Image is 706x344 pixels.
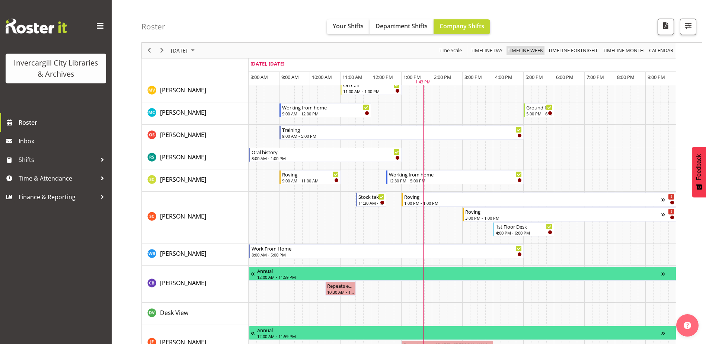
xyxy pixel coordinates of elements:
[556,74,574,80] span: 6:00 PM
[144,46,154,55] button: Previous
[142,169,249,192] td: Samuel Carter resource
[160,86,206,95] a: [PERSON_NAME]
[160,86,206,94] span: [PERSON_NAME]
[143,43,156,58] div: previous period
[327,19,370,34] button: Your Shifts
[438,46,463,55] span: Time Scale
[547,46,599,55] button: Fortnight
[325,281,356,296] div: Chris Broad"s event - Repeats every tuesday - Chris Broad Begin From Tuesday, September 23, 2025 ...
[252,155,400,161] div: 8:00 AM - 1:00 PM
[389,178,522,184] div: 12:30 PM - 5:00 PM
[160,279,206,287] span: [PERSON_NAME]
[465,208,661,215] div: Roving
[327,282,354,289] div: Repeats every [DATE] - [PERSON_NAME]
[547,46,598,55] span: Timeline Fortnight
[684,322,691,329] img: help-xxl-2.png
[281,74,299,80] span: 9:00 AM
[160,249,206,258] span: [PERSON_NAME]
[249,148,402,162] div: Rosie Stather"s event - Oral history Begin From Tuesday, September 23, 2025 at 8:00:00 AM GMT+12:...
[493,222,554,236] div: Serena Casey"s event - 1st Floor Desk Begin From Tuesday, September 23, 2025 at 4:00:00 PM GMT+12...
[160,175,206,184] span: [PERSON_NAME]
[402,192,676,207] div: Serena Casey"s event - Roving Begin From Tuesday, September 23, 2025 at 1:00:00 PM GMT+12:00 Ends...
[157,46,167,55] button: Next
[19,173,97,184] span: Time & Attendance
[602,46,645,55] span: Timeline Month
[312,74,332,80] span: 10:00 AM
[507,46,544,55] button: Timeline Week
[160,212,206,220] span: [PERSON_NAME]
[160,153,206,162] a: [PERSON_NAME]
[356,192,386,207] div: Serena Casey"s event - Stock taking Begin From Tuesday, September 23, 2025 at 11:30:00 AM GMT+12:...
[142,243,249,266] td: Willem Burger resource
[525,74,543,80] span: 5:00 PM
[440,22,484,30] span: Company Shifts
[342,74,362,80] span: 11:00 AM
[389,171,522,178] div: Working from home
[160,130,206,139] a: [PERSON_NAME]
[249,326,676,340] div: Joanne Forbes"s event - Annual Begin From Monday, September 22, 2025 at 12:00:00 AM GMT+12:00 End...
[6,19,67,34] img: Rosterit website logo
[279,125,524,140] div: Olivia Stanley"s event - Training Begin From Tuesday, September 23, 2025 at 9:00:00 AM GMT+12:00 ...
[524,103,554,117] div: Michelle Cunningham"s event - Ground floor Help Desk Begin From Tuesday, September 23, 2025 at 5:...
[463,207,676,222] div: Serena Casey"s event - Roving Begin From Tuesday, September 23, 2025 at 3:00:00 PM GMT+12:00 Ends...
[648,74,665,80] span: 9:00 PM
[249,244,524,258] div: Willem Burger"s event - Work From Home Begin From Tuesday, September 23, 2025 at 8:00:00 AM GMT+1...
[680,19,696,35] button: Filter Shifts
[434,19,490,34] button: Company Shifts
[496,230,552,236] div: 4:00 PM - 6:00 PM
[404,200,661,206] div: 1:00 PM - 1:00 PM
[257,274,661,280] div: 12:00 AM - 11:59 PM
[358,193,384,200] div: Stock taking
[168,43,199,58] div: September 23, 2025
[438,46,463,55] button: Time Scale
[282,126,522,133] div: Training
[160,278,206,287] a: [PERSON_NAME]
[648,46,674,55] span: calendar
[252,148,400,156] div: Oral history
[160,212,206,221] a: [PERSON_NAME]
[252,252,522,258] div: 8:00 AM - 5:00 PM
[282,103,369,111] div: Working from home
[19,136,108,147] span: Inbox
[696,154,702,180] span: Feedback
[648,46,675,55] button: Month
[160,175,206,184] a: [PERSON_NAME]
[142,303,249,325] td: Desk View resource
[160,108,206,117] a: [PERSON_NAME]
[373,74,393,80] span: 12:00 PM
[404,193,661,200] div: Roving
[403,74,421,80] span: 1:00 PM
[19,191,97,203] span: Finance & Reporting
[19,154,97,165] span: Shifts
[250,74,268,80] span: 8:00 AM
[282,133,522,139] div: 9:00 AM - 5:00 PM
[434,74,451,80] span: 2:00 PM
[142,147,249,169] td: Rosie Stather resource
[341,81,402,95] div: Marion van Voornveld"s event - On Call Begin From Tuesday, September 23, 2025 at 11:00:00 AM GMT+...
[507,46,544,55] span: Timeline Week
[470,46,503,55] span: Timeline Day
[343,88,400,94] div: 11:00 AM - 1:00 PM
[602,46,645,55] button: Timeline Month
[257,333,661,339] div: 12:00 AM - 11:59 PM
[252,245,522,252] div: Work From Home
[464,74,482,80] span: 3:00 PM
[282,178,339,184] div: 9:00 AM - 11:00 AM
[160,249,206,258] a: [PERSON_NAME]
[279,170,341,184] div: Samuel Carter"s event - Roving Begin From Tuesday, September 23, 2025 at 9:00:00 AM GMT+12:00 End...
[279,103,371,117] div: Michelle Cunningham"s event - Working from home Begin From Tuesday, September 23, 2025 at 9:00:00...
[257,326,661,334] div: Annual
[142,80,249,102] td: Marion van Voornveld resource
[160,308,188,317] a: Desk View
[170,46,198,55] button: September 2025
[257,267,661,274] div: Annual
[282,111,369,117] div: 9:00 AM - 12:00 PM
[370,19,434,34] button: Department Shifts
[249,267,676,281] div: Chris Broad"s event - Annual Begin From Monday, September 15, 2025 at 12:00:00 AM GMT+12:00 Ends ...
[141,22,165,31] h4: Roster
[386,170,524,184] div: Samuel Carter"s event - Working from home Begin From Tuesday, September 23, 2025 at 12:30:00 PM G...
[333,22,364,30] span: Your Shifts
[658,19,674,35] button: Download a PDF of the roster for the current day
[495,74,512,80] span: 4:00 PM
